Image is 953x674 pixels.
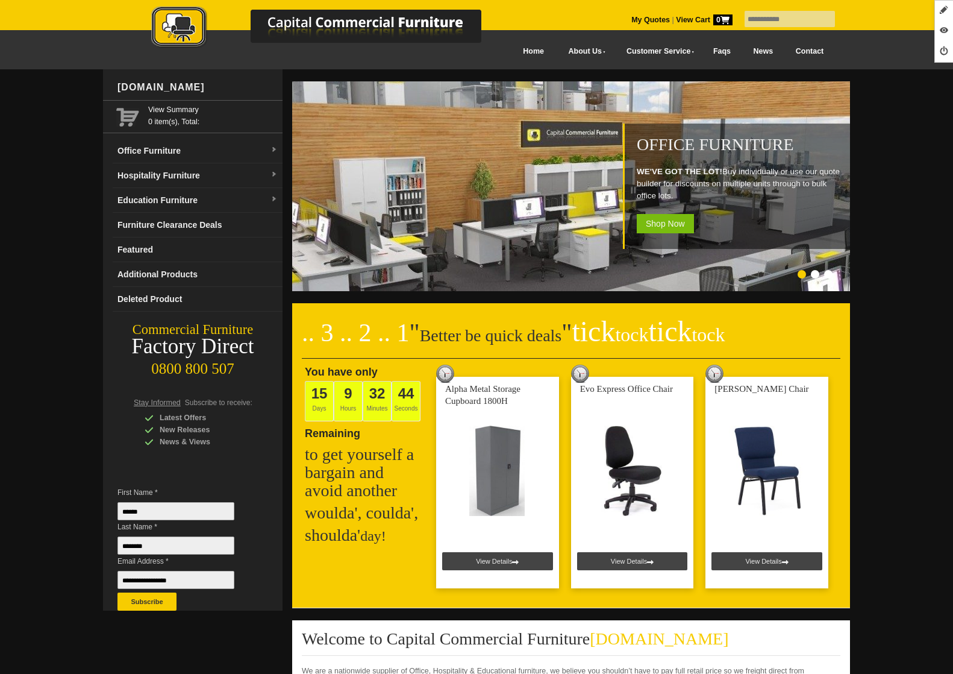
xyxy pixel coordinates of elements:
[305,526,425,545] h2: shoulda'
[410,319,420,347] span: "
[118,6,540,54] a: Capital Commercial Furniture Logo
[292,81,852,291] img: Office Furniture
[798,270,806,279] li: Page dot 1
[631,16,670,24] a: My Quotes
[302,630,840,656] h2: Welcome to Capital Commercial Furniture
[113,287,283,312] a: Deleted Product
[113,262,283,287] a: Additional Products
[148,104,278,126] span: 0 item(s), Total:
[117,487,252,499] span: First Name *
[185,398,252,407] span: Subscribe to receive:
[676,16,733,24] strong: View Cart
[674,16,733,24] a: View Cart0
[436,365,454,383] img: tick tock deal clock
[117,555,252,567] span: Email Address *
[637,214,694,233] span: Shop Now
[117,537,234,555] input: Last Name *
[398,385,414,402] span: 44
[270,146,278,154] img: dropdown
[270,196,278,203] img: dropdown
[103,338,283,355] div: Factory Direct
[572,315,725,347] span: tick tick
[305,366,378,378] span: You have only
[615,324,648,345] span: tock
[305,446,425,500] h2: to get yourself a bargain and avoid another
[302,323,840,359] h2: Better be quick deals
[344,385,352,402] span: 9
[742,38,784,65] a: News
[145,424,259,436] div: New Releases
[311,385,328,402] span: 15
[824,270,833,279] li: Page dot 3
[555,38,613,65] a: About Us
[117,571,234,589] input: Email Address *
[561,319,725,347] span: "
[392,381,420,421] span: Seconds
[134,398,181,407] span: Stay Informed
[117,521,252,533] span: Last Name *
[637,167,722,176] strong: WE'VE GOT THE LOT!
[103,321,283,338] div: Commercial Furniture
[118,6,540,50] img: Capital Commercial Furniture Logo
[637,136,844,154] h1: Office Furniture
[692,324,725,345] span: tock
[117,502,234,520] input: First Name *
[113,213,283,238] a: Furniture Clearance Deals
[145,412,259,424] div: Latest Offers
[305,504,425,522] h2: woulda', coulda',
[360,528,386,544] span: day!
[148,104,278,116] a: View Summary
[270,171,278,178] img: dropdown
[613,38,702,65] a: Customer Service
[305,423,360,439] span: Remaining
[637,166,844,202] p: Buy individually or use our quote builder for discounts on multiple units through to bulk office ...
[113,139,283,163] a: Office Furnituredropdown
[590,629,728,648] span: [DOMAIN_NAME]
[113,238,283,262] a: Featured
[713,14,733,25] span: 0
[117,593,177,611] button: Subscribe
[811,270,819,279] li: Page dot 2
[363,381,392,421] span: Minutes
[705,365,723,383] img: tick tock deal clock
[113,188,283,213] a: Education Furnituredropdown
[334,381,363,421] span: Hours
[145,436,259,448] div: News & Views
[369,385,386,402] span: 32
[784,38,835,65] a: Contact
[702,38,742,65] a: Faqs
[571,365,589,383] img: tick tock deal clock
[302,319,410,347] span: .. 3 .. 2 .. 1
[305,381,334,421] span: Days
[292,285,852,293] a: Office Furniture WE'VE GOT THE LOT!Buy individually or use our quote builder for discounts on mul...
[103,354,283,377] div: 0800 800 507
[113,163,283,188] a: Hospitality Furnituredropdown
[113,69,283,106] div: [DOMAIN_NAME]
